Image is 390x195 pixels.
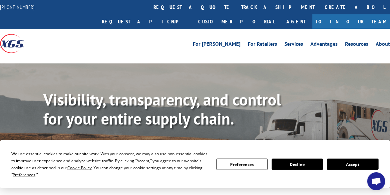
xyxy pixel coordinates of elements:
a: Advantages [310,41,338,49]
a: About [376,41,390,49]
button: Preferences [216,159,268,170]
a: 채팅 열기 [367,172,385,190]
div: We use essential cookies to make our site work. With your consent, we may also use non-essential ... [11,150,208,178]
a: Join Our Team [312,14,390,29]
span: Cookie Policy [67,165,92,171]
a: Services [284,41,303,49]
span: Preferences [13,172,35,178]
a: For [PERSON_NAME] [193,41,240,49]
a: For Retailers [248,41,277,49]
a: Resources [345,41,368,49]
a: Request a pickup [97,14,193,29]
a: Agent [280,14,312,29]
button: Accept [327,159,378,170]
b: Visibility, transparency, and control for your entire supply chain. [43,89,281,129]
button: Decline [272,159,323,170]
a: Customer Portal [193,14,280,29]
